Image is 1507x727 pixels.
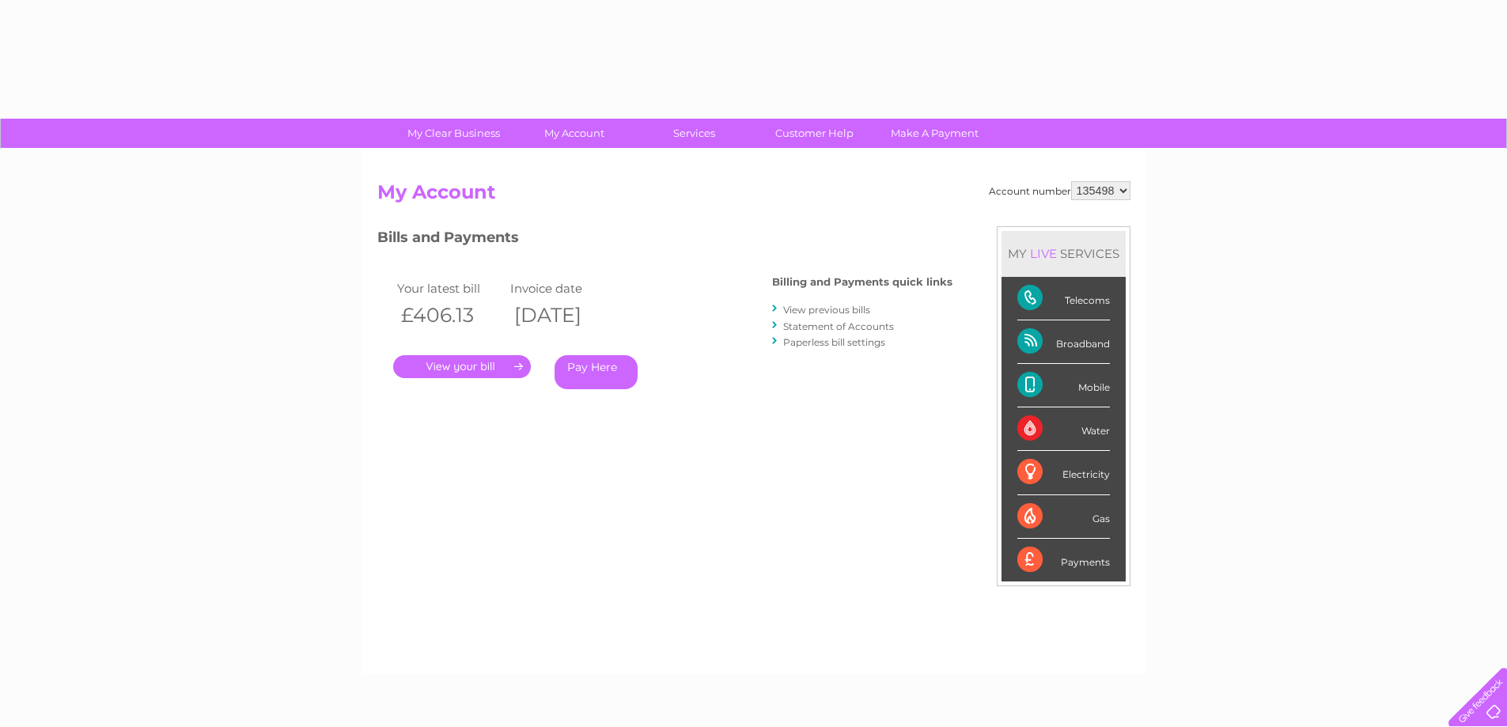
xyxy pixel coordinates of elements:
a: My Account [509,119,639,148]
a: Services [629,119,759,148]
div: Account number [989,181,1130,200]
div: Electricity [1017,451,1110,494]
td: Your latest bill [393,278,507,299]
div: LIVE [1027,246,1060,261]
a: Make A Payment [869,119,1000,148]
th: £406.13 [393,299,507,331]
a: Paperless bill settings [783,336,885,348]
div: Water [1017,407,1110,451]
th: [DATE] [506,299,620,331]
a: . [393,355,531,378]
td: Invoice date [506,278,620,299]
h4: Billing and Payments quick links [772,276,952,288]
h3: Bills and Payments [377,226,952,254]
div: Mobile [1017,364,1110,407]
a: Pay Here [555,355,638,389]
h2: My Account [377,181,1130,211]
div: Payments [1017,539,1110,581]
div: Broadband [1017,320,1110,364]
a: View previous bills [783,304,870,316]
a: My Clear Business [388,119,519,148]
a: Customer Help [749,119,880,148]
div: MY SERVICES [1002,231,1126,276]
div: Telecoms [1017,277,1110,320]
div: Gas [1017,495,1110,539]
a: Statement of Accounts [783,320,894,332]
